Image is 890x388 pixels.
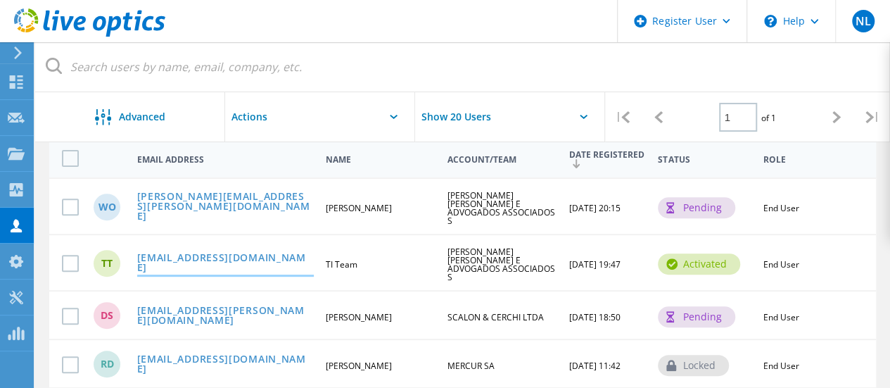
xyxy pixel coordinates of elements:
span: MERCUR SA [447,360,495,372]
span: NL [855,15,870,27]
div: locked [658,355,729,376]
span: Advanced [118,112,165,122]
svg: \n [764,15,777,27]
span: [PERSON_NAME] [326,202,392,214]
span: Date Registered [569,151,646,168]
div: pending [658,197,735,218]
div: activated [658,254,740,275]
a: [EMAIL_ADDRESS][DOMAIN_NAME] [137,354,314,376]
a: [EMAIL_ADDRESS][PERSON_NAME][DOMAIN_NAME] [137,306,314,327]
a: [EMAIL_ADDRESS][DOMAIN_NAME] [137,253,314,275]
span: Email Address [137,156,314,164]
span: [PERSON_NAME] [326,360,392,372]
span: End User [763,311,799,323]
div: | [605,92,641,142]
span: of 1 [761,112,775,124]
span: [PERSON_NAME] [326,311,392,323]
span: Name [326,156,436,164]
a: [PERSON_NAME][EMAIL_ADDRESS][PERSON_NAME][DOMAIN_NAME] [137,192,314,223]
div: | [854,92,890,142]
span: TI Team [326,258,357,270]
span: DS [101,311,113,320]
span: [PERSON_NAME] [PERSON_NAME] E ADVOGADOS ASSOCIADOS S [447,189,555,227]
span: Rd [101,359,114,369]
span: [DATE] 11:42 [569,360,621,372]
span: Status [658,156,751,164]
span: End User [763,360,799,372]
span: [PERSON_NAME] [PERSON_NAME] E ADVOGADOS ASSOCIADOS S [447,246,555,283]
span: [DATE] 19:47 [569,258,621,270]
span: End User [763,202,799,214]
span: Account/Team [447,156,557,164]
span: [DATE] 18:50 [569,311,621,323]
span: Role [763,156,824,164]
span: WO [98,202,116,212]
span: SCALON & CERCHI LTDA [447,311,544,323]
span: End User [763,258,799,270]
div: pending [658,306,735,327]
span: TT [101,258,113,268]
a: Live Optics Dashboard [14,30,165,39]
span: [DATE] 20:15 [569,202,621,214]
